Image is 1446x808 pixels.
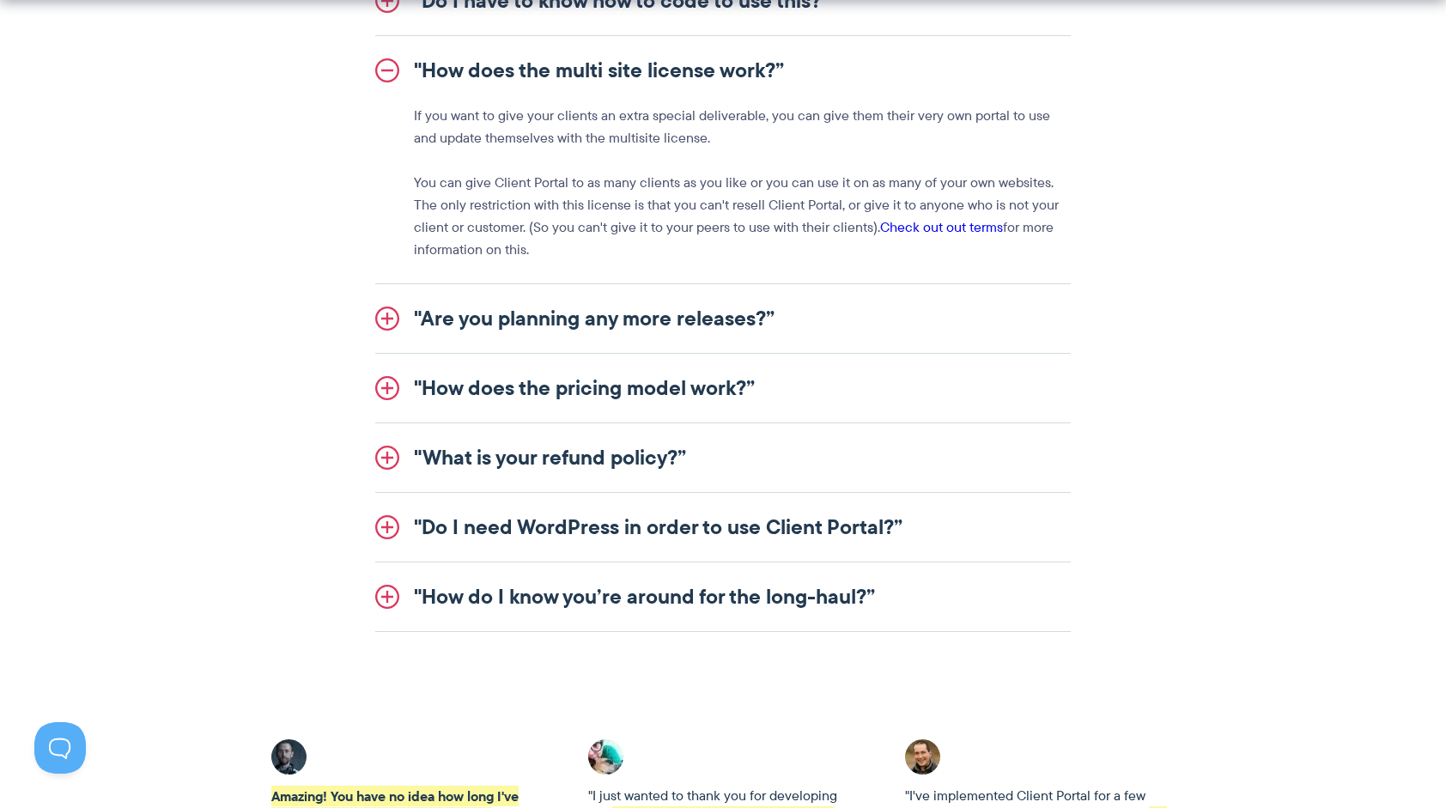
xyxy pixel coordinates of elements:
[34,722,86,774] iframe: Toggle Customer Support
[375,562,1071,631] a: "How do I know you’re around for the long-haul?”
[414,105,1071,149] p: If you want to give your clients an extra special deliverable, you can give them their very own p...
[414,172,1071,261] p: You can give Client Portal to as many clients as you like or you can use it on as many of your ow...
[271,739,307,775] img: Client Portal testimonial - Adrian C
[375,354,1071,422] a: "How does the pricing model work?”
[375,423,1071,492] a: "What is your refund policy?”
[375,493,1071,562] a: "Do I need WordPress in order to use Client Portal?”
[880,217,1003,237] a: Check out out terms
[375,36,1071,105] a: "How does the multi site license work?”
[375,284,1071,353] a: "Are you planning any more releases?”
